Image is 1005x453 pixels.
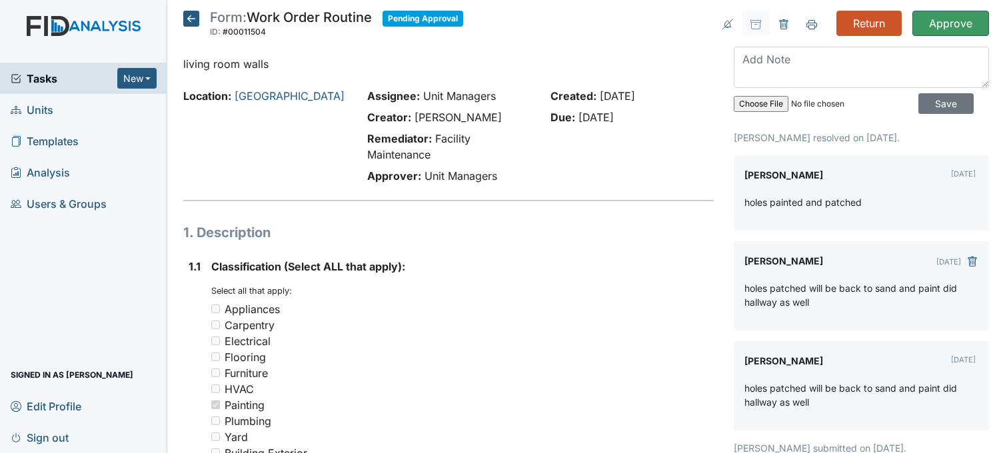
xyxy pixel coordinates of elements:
span: [DATE] [578,111,614,124]
span: ID: [210,27,221,37]
strong: Location: [183,89,231,103]
input: Yard [211,432,220,441]
span: [PERSON_NAME] [415,111,502,124]
input: HVAC [211,384,220,393]
small: [DATE] [936,257,961,266]
div: Furniture [225,365,268,381]
span: Analysis [11,162,70,183]
input: Carpentry [211,320,220,329]
span: Pending Approval [383,11,463,27]
span: Units [11,99,53,120]
p: holes patched will be back to sand and paint did hallway as well [744,381,978,409]
input: Approve [912,11,989,36]
strong: Assignee: [367,89,420,103]
div: Appliances [225,301,280,317]
div: Plumbing [225,413,271,429]
h1: 1. Description [183,223,714,242]
span: Classification (Select ALL that apply): [211,260,405,273]
input: Painting [211,400,220,409]
div: Painting [225,397,265,413]
label: 1.1 [189,258,201,274]
small: Select all that apply: [211,286,292,296]
label: [PERSON_NAME] [744,252,823,270]
div: Yard [225,429,248,445]
div: Work Order Routine [210,11,372,40]
span: Edit Profile [11,396,81,416]
div: Carpentry [225,317,275,333]
p: holes painted and patched [744,195,862,209]
span: Sign out [11,427,69,448]
span: Templates [11,131,79,151]
div: HVAC [225,381,254,397]
a: Tasks [11,71,117,87]
span: Unit Managers [425,169,497,183]
strong: Due: [550,111,575,124]
input: Return [836,11,902,36]
strong: Approver: [367,169,421,183]
span: Users & Groups [11,193,107,214]
label: [PERSON_NAME] [744,352,823,370]
button: New [117,68,157,89]
small: [DATE] [951,355,976,364]
input: Plumbing [211,416,220,425]
input: Appliances [211,304,220,313]
span: [DATE] [600,89,635,103]
strong: Creator: [367,111,411,124]
input: Flooring [211,352,220,361]
span: #00011504 [223,27,266,37]
p: holes patched will be back to sand and paint did hallway as well [744,281,978,309]
span: Form: [210,9,247,25]
span: Signed in as [PERSON_NAME] [11,364,133,385]
label: [PERSON_NAME] [744,166,823,185]
small: [DATE] [951,169,976,179]
strong: Remediator: [367,132,432,145]
input: Save [918,93,974,114]
span: Unit Managers [423,89,496,103]
strong: Created: [550,89,596,103]
input: Furniture [211,368,220,377]
a: [GEOGRAPHIC_DATA] [235,89,345,103]
p: [PERSON_NAME] resolved on [DATE]. [734,131,989,145]
p: living room walls [183,56,714,72]
div: Electrical [225,333,271,349]
input: Electrical [211,336,220,345]
div: Flooring [225,349,266,365]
